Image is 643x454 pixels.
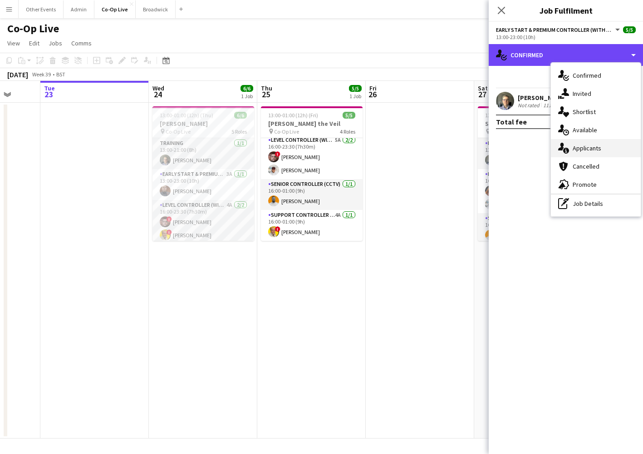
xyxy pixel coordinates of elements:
[136,0,176,18] button: Broadwick
[152,200,254,244] app-card-role: Level Controller (with CCTV)4A2/216:00-23:30 (7h30m)![PERSON_NAME]![PERSON_NAME]
[94,0,136,18] button: Co-Op Live
[64,0,94,18] button: Admin
[167,216,172,222] span: !
[369,84,377,92] span: Fri
[573,108,596,116] span: Shortlist
[261,135,363,179] app-card-role: Level Controller (with CCTV)5A2/216:00-23:30 (7h30m)![PERSON_NAME][PERSON_NAME]
[551,195,641,213] div: Job Details
[71,39,92,47] span: Comms
[231,128,247,135] span: 5 Roles
[496,26,614,33] span: Early Start & Premium Controller (with CCTV)
[496,26,621,33] button: Early Start & Premium Controller (with CCTV)
[167,229,172,235] span: !
[152,106,254,241] app-job-card: 13:00-01:00 (12h) (Thu)6/6[PERSON_NAME] Co-Op Live5 RolesTraining1/113:00-21:00 (8h)[PERSON_NAME]...
[496,117,527,126] div: Total fee
[261,120,363,128] h3: [PERSON_NAME] the Veil
[476,89,488,100] span: 27
[573,144,601,152] span: Applicants
[275,151,280,157] span: !
[68,37,95,49] a: Comms
[496,34,636,40] div: 13:00-23:00 (10h)
[518,102,541,109] div: Not rated
[56,71,65,78] div: BST
[478,106,579,241] app-job-card: 13:00-01:00 (12h) (Sun)5/5Simply Red Co-Op Live4 RolesEarly Start & Premium Controller (with CCTV...
[7,22,59,35] h1: Co-Op Live
[260,89,272,100] span: 25
[160,112,213,119] span: 13:00-01:00 (12h) (Thu)
[44,84,55,92] span: Tue
[573,71,601,80] span: Confirmed
[4,37,24,49] a: View
[573,126,597,134] span: Available
[152,120,254,128] h3: [PERSON_NAME]
[275,226,280,232] span: !
[261,84,272,92] span: Thu
[152,169,254,200] app-card-role: Early Start & Premium Controller (with CCTV)3A1/113:00-23:00 (10h)[PERSON_NAME]
[573,162,599,170] span: Cancelled
[19,0,64,18] button: Other Events
[43,89,55,100] span: 23
[268,112,318,119] span: 13:00-01:00 (12h) (Fri)
[478,213,579,244] app-card-role: Senior Controller (CCTV)1/116:00-01:00 (9h)[PERSON_NAME]
[241,85,253,92] span: 6/6
[368,89,377,100] span: 26
[261,179,363,210] app-card-role: Senior Controller (CCTV)1/116:00-01:00 (9h)[PERSON_NAME]
[241,93,253,100] div: 1 Job
[343,112,355,119] span: 5/5
[261,210,363,241] app-card-role: Support Controller (with CCTV)4A1/116:00-01:00 (9h)![PERSON_NAME]
[30,71,53,78] span: Week 39
[623,26,636,33] span: 5/5
[489,5,643,16] h3: Job Fulfilment
[478,84,488,92] span: Sat
[478,120,579,128] h3: Simply Red
[151,89,164,100] span: 24
[152,84,164,92] span: Wed
[349,93,361,100] div: 1 Job
[45,37,66,49] a: Jobs
[29,39,39,47] span: Edit
[49,39,62,47] span: Jobs
[518,94,577,102] div: [PERSON_NAME]
[152,138,254,169] app-card-role: Training1/113:00-21:00 (8h)[PERSON_NAME]
[478,138,579,169] app-card-role: Early Start & Premium Controller (with CCTV)3A1/113:00-23:00 (10h)[PERSON_NAME]
[25,37,43,49] a: Edit
[541,102,566,109] div: 111.13mi
[349,85,362,92] span: 5/5
[7,70,28,79] div: [DATE]
[274,128,299,135] span: Co-Op Live
[489,44,643,66] div: Confirmed
[166,128,191,135] span: Co-Op Live
[573,180,597,189] span: Promote
[7,39,20,47] span: View
[478,169,579,213] app-card-role: Level Controller (with CCTV)5A2/216:00-23:30 (7h30m)[PERSON_NAME][PERSON_NAME]
[234,112,247,119] span: 6/6
[573,90,591,98] span: Invited
[485,112,538,119] span: 13:00-01:00 (12h) (Sun)
[340,128,355,135] span: 4 Roles
[261,106,363,241] app-job-card: 13:00-01:00 (12h) (Fri)5/5[PERSON_NAME] the Veil Co-Op Live4 RolesEarly Start & Premium Controlle...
